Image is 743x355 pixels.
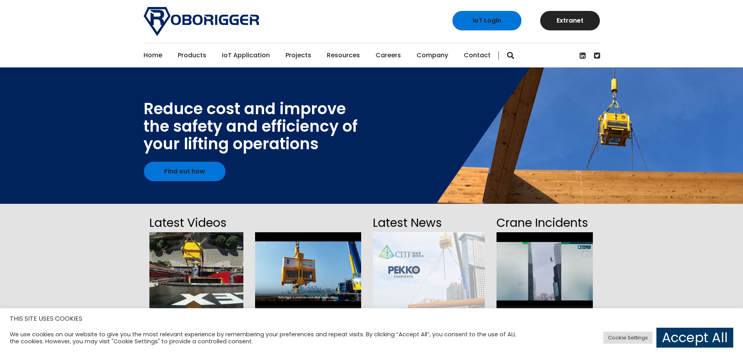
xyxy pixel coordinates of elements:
a: Careers [376,43,401,67]
a: Resources [327,43,360,67]
a: Accept All [656,328,733,348]
h2: Latest Videos [149,214,243,232]
a: Home [144,43,162,67]
a: Contact [464,43,491,67]
a: Extranet [540,11,600,30]
a: IoT Application [222,43,270,67]
a: Company [417,43,448,67]
img: Roborigger [144,7,259,36]
h2: Crane Incidents [497,214,593,232]
a: Products [178,43,206,67]
div: Reduce cost and improve the safety and efficiency of your lifting operations [144,100,358,153]
img: hqdefault.jpg [255,232,362,310]
a: Cookie Settings [603,332,653,344]
div: We use cookies on our website to give you the most relevant experience by remembering your prefer... [10,331,516,345]
a: IoT Login [452,11,521,30]
img: hqdefault.jpg [149,232,243,310]
a: Find out how [144,162,225,181]
h2: Latest News [373,214,484,232]
a: Projects [285,43,311,67]
img: hqdefault.jpg [497,232,593,310]
h5: THIS SITE USES COOKIES [10,314,733,324]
